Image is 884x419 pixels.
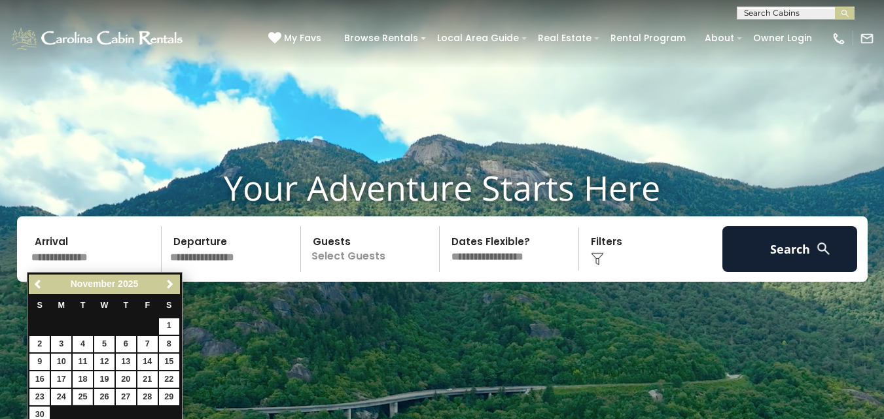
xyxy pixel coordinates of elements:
span: 2025 [118,278,138,289]
a: 24 [51,389,71,405]
a: 10 [51,354,71,370]
a: 5 [94,336,115,352]
a: 11 [73,354,93,370]
span: Previous [33,279,44,290]
a: 2 [29,336,50,352]
span: Thursday [124,301,129,310]
h1: Your Adventure Starts Here [10,167,874,208]
img: White-1-1-2.png [10,25,186,52]
a: Owner Login [747,28,819,48]
a: 18 [73,371,93,388]
a: 25 [73,389,93,405]
a: Browse Rentals [338,28,425,48]
span: Monday [58,301,65,310]
button: Search [722,226,858,272]
img: search-regular-white.png [815,241,832,257]
a: 12 [94,354,115,370]
a: 17 [51,371,71,388]
span: Sunday [37,301,43,310]
a: 4 [73,336,93,352]
a: Rental Program [604,28,692,48]
img: mail-regular-white.png [860,31,874,46]
a: 1 [159,318,179,335]
a: 15 [159,354,179,370]
a: About [698,28,741,48]
a: 28 [137,389,158,405]
a: Real Estate [531,28,598,48]
a: Local Area Guide [431,28,525,48]
a: 16 [29,371,50,388]
img: phone-regular-white.png [832,31,846,46]
a: 23 [29,389,50,405]
a: 3 [51,336,71,352]
span: Next [165,279,175,290]
a: 26 [94,389,115,405]
a: 14 [137,354,158,370]
span: Wednesday [101,301,109,310]
span: Friday [145,301,150,310]
a: 6 [116,336,136,352]
span: My Favs [284,31,321,45]
p: Select Guests [305,226,440,272]
span: Saturday [166,301,171,310]
a: 20 [116,371,136,388]
a: My Favs [268,31,325,46]
a: 19 [94,371,115,388]
a: Previous [30,277,46,293]
img: filter--v1.png [591,252,604,265]
a: 7 [137,336,158,352]
a: 13 [116,354,136,370]
a: 27 [116,389,136,405]
a: 9 [29,354,50,370]
a: Next [162,277,179,293]
span: Tuesday [80,301,86,310]
a: 22 [159,371,179,388]
a: 29 [159,389,179,405]
span: November [71,278,115,289]
a: 8 [159,336,179,352]
a: 21 [137,371,158,388]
